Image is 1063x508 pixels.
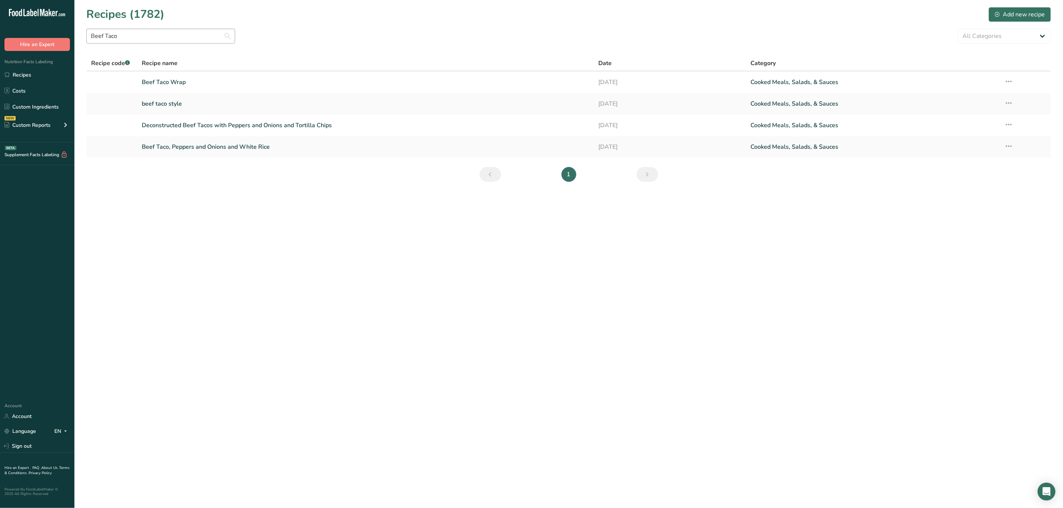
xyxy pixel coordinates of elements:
div: Powered By FoodLabelMaker © 2025 All Rights Reserved [4,487,70,496]
a: Previous page [480,167,501,182]
h1: Recipes (1782) [86,6,164,23]
a: [DATE] [599,118,742,133]
a: [DATE] [599,139,742,155]
span: Recipe code [91,59,130,67]
a: Language [4,425,36,438]
span: Recipe name [142,59,177,68]
button: Add new recipe [989,7,1051,22]
span: Category [751,59,776,68]
a: Terms & Conditions . [4,465,70,476]
a: Deconstructed Beef Tacos with Peppers and Onions and Tortilla Chips [142,118,589,133]
a: Privacy Policy [29,470,52,476]
div: BETA [5,146,16,150]
div: EN [54,427,70,436]
a: Beef Taco Wrap [142,74,589,90]
a: Next page [637,167,658,182]
input: Search for recipe [86,29,235,44]
a: [DATE] [599,96,742,112]
div: NEW [4,116,16,120]
a: beef taco style [142,96,589,112]
div: Add new recipe [995,10,1045,19]
button: Hire an Expert [4,38,70,51]
a: Cooked Meals, Salads, & Sauces [751,74,996,90]
div: Custom Reports [4,121,51,129]
a: [DATE] [599,74,742,90]
a: Cooked Meals, Salads, & Sauces [751,139,996,155]
div: Open Intercom Messenger [1038,483,1056,501]
a: Cooked Meals, Salads, & Sauces [751,118,996,133]
a: Cooked Meals, Salads, & Sauces [751,96,996,112]
span: Date [599,59,612,68]
a: FAQ . [32,465,41,470]
a: About Us . [41,465,59,470]
a: Beef Taco, Peppers and Onions and White Rice [142,139,589,155]
a: Hire an Expert . [4,465,31,470]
